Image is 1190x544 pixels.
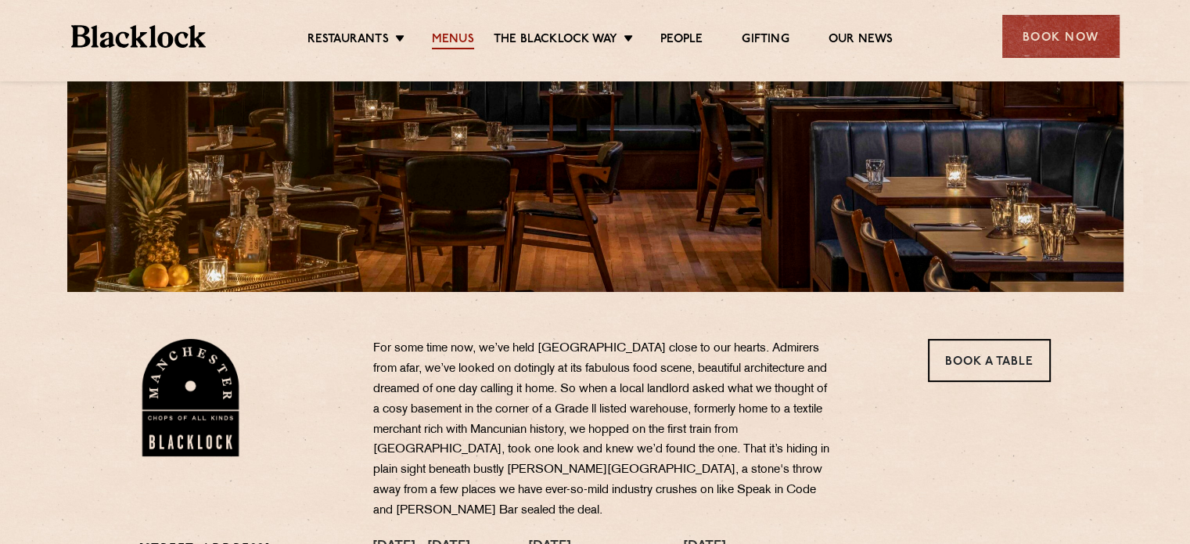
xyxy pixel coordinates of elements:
img: BL_Textured_Logo-footer-cropped.svg [71,25,207,48]
a: Our News [829,32,893,49]
a: Book a Table [928,339,1051,382]
a: The Blacklock Way [494,32,617,49]
a: People [660,32,703,49]
img: BL_Manchester_Logo-bleed.png [139,339,242,456]
a: Gifting [742,32,789,49]
a: Menus [432,32,474,49]
div: Book Now [1002,15,1120,58]
a: Restaurants [307,32,389,49]
p: For some time now, we’ve held [GEOGRAPHIC_DATA] close to our hearts. Admirers from afar, we’ve lo... [373,339,835,521]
